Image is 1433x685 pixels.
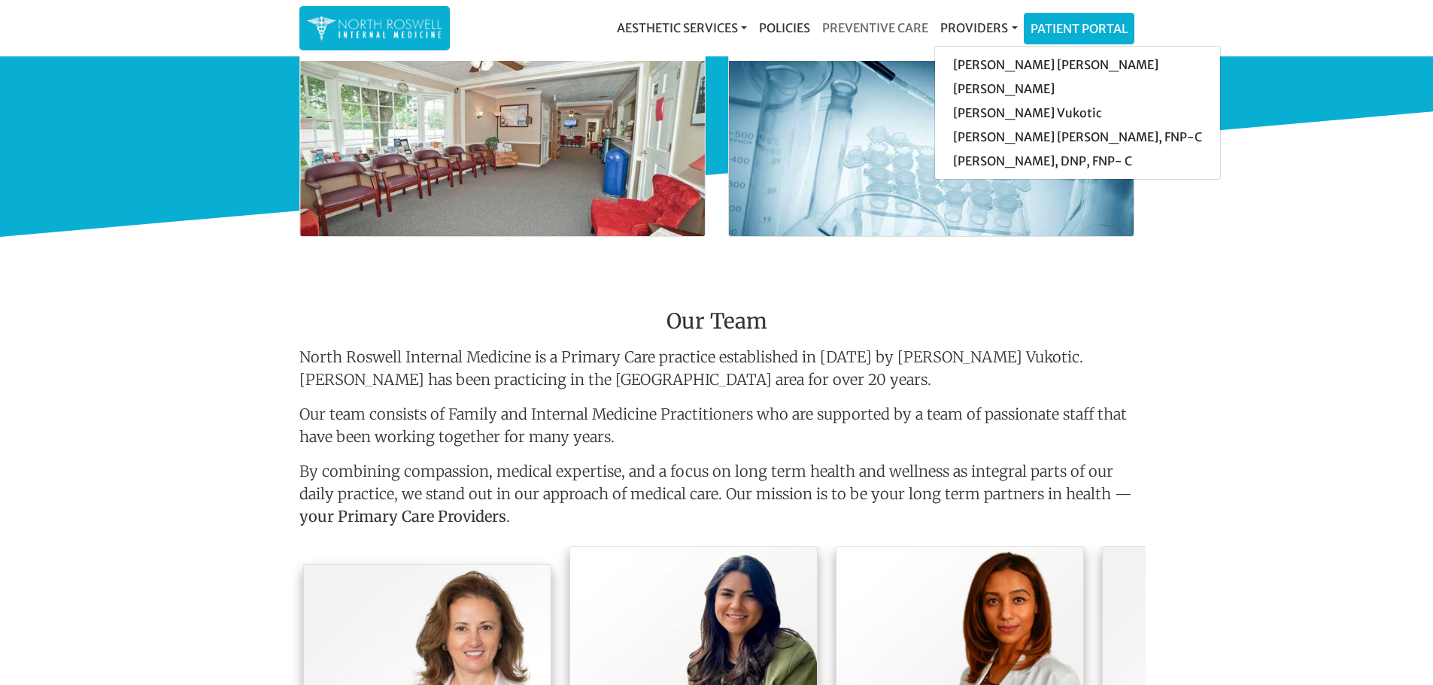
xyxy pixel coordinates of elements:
[935,53,1220,77] a: [PERSON_NAME] [PERSON_NAME]
[816,13,934,43] a: Preventive Care
[299,403,1134,448] p: Our team consists of Family and Internal Medicine Practitioners who are supported by a team of pa...
[935,125,1220,149] a: [PERSON_NAME] [PERSON_NAME], FNP-C
[307,14,442,43] img: North Roswell Internal Medicine
[934,13,1023,43] a: Providers
[300,61,705,236] img: North Roswell Internal Medicine
[299,346,1134,391] p: North Roswell Internal Medicine is a Primary Care practice established in [DATE] by [PERSON_NAME]...
[611,13,753,43] a: Aesthetic Services
[1025,14,1134,44] a: Patient Portal
[935,101,1220,125] a: [PERSON_NAME] Vukotic
[753,13,816,43] a: Policies
[299,460,1134,534] p: By combining compassion, medical expertise, and a focus on long term health and wellness as integ...
[299,309,1134,341] h3: Our Team
[729,61,1134,236] img: North Roswell Internal Medicine Clinical Research
[299,507,506,526] strong: your Primary Care Providers
[935,77,1220,101] a: [PERSON_NAME]
[935,149,1220,173] a: [PERSON_NAME], DNP, FNP- C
